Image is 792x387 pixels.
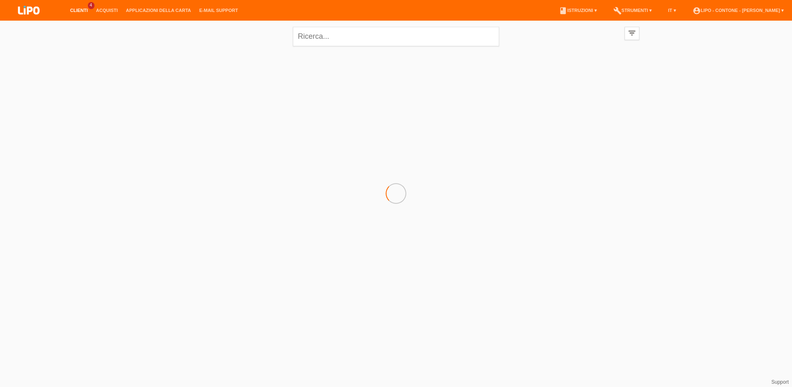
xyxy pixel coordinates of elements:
[8,17,49,23] a: LIPO pay
[66,8,92,13] a: Clienti
[693,7,701,15] i: account_circle
[555,8,601,13] a: bookIstruzioni ▾
[627,28,636,38] i: filter_list
[122,8,195,13] a: Applicazioni della carta
[92,8,122,13] a: Acquisti
[293,27,499,46] input: Ricerca...
[771,379,789,385] a: Support
[613,7,622,15] i: build
[88,2,94,9] span: 4
[609,8,656,13] a: buildStrumenti ▾
[559,7,567,15] i: book
[688,8,788,13] a: account_circleLIPO - Contone - [PERSON_NAME] ▾
[195,8,242,13] a: E-mail Support
[664,8,680,13] a: IT ▾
